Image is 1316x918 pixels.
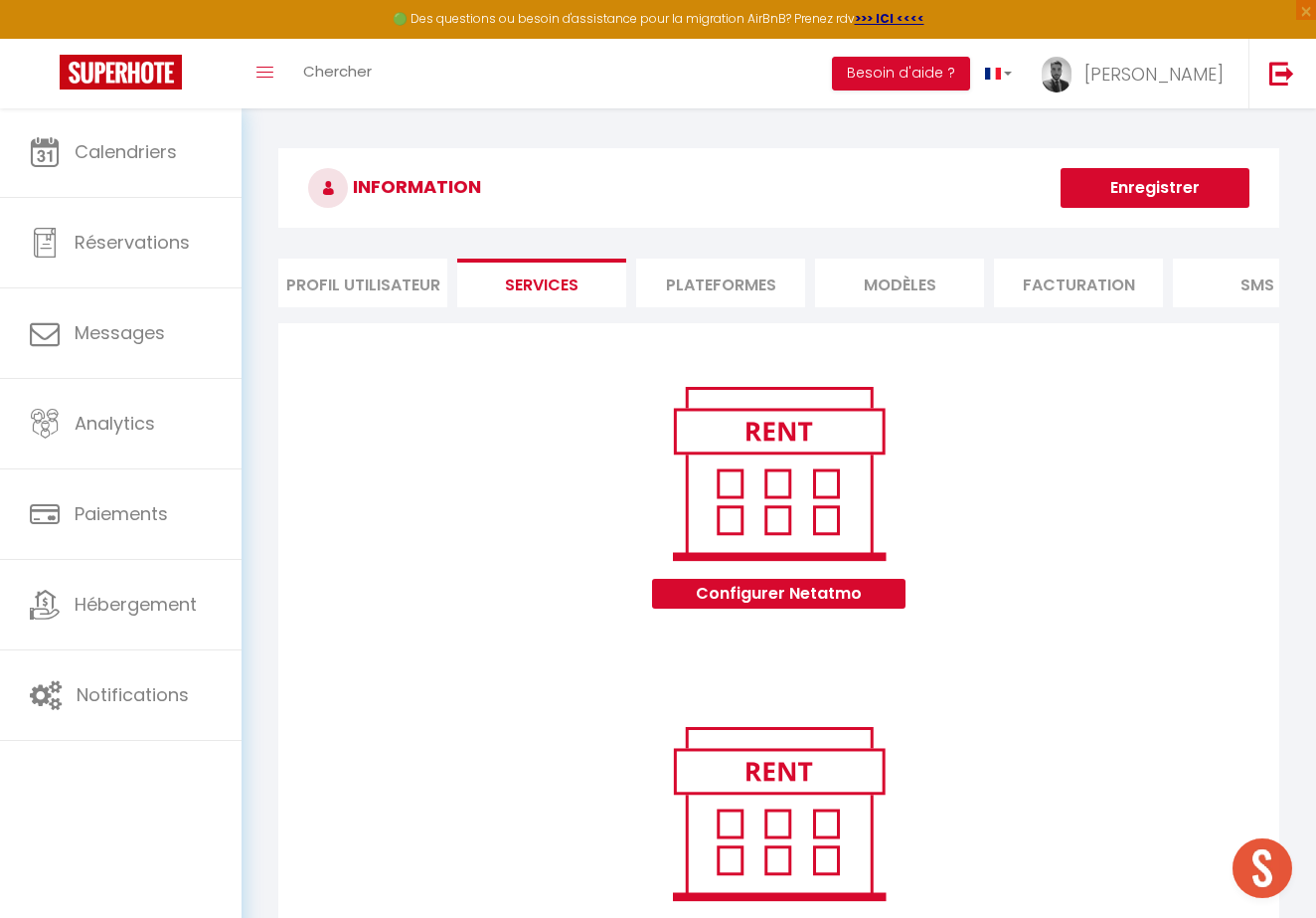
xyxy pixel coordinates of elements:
div: Ouvrir le chat [1233,838,1292,898]
li: Plateformes [636,259,805,307]
li: Profil Utilisateur [278,259,447,307]
span: Analytics [75,411,155,436]
li: MODÈLES [815,259,984,307]
span: Notifications [77,682,189,707]
button: Configurer Netatmo [652,579,905,609]
a: ... [PERSON_NAME] [1027,39,1248,108]
li: Services [457,259,626,307]
span: Chercher [303,61,372,82]
span: Calendriers [75,139,177,164]
img: rent.png [652,378,905,569]
span: [PERSON_NAME] [1084,62,1224,87]
img: ... [1042,57,1071,92]
a: Chercher [288,39,387,108]
a: >>> ICI <<<< [855,10,924,27]
li: Facturation [994,259,1163,307]
span: Réservations [75,230,190,255]
img: Super Booking [60,55,182,90]
img: logout [1269,61,1294,86]
h3: INFORMATION [278,148,1279,228]
span: Messages [75,320,165,345]
img: rent.png [652,718,905,909]
button: Besoin d'aide ? [832,57,970,91]
button: Enregistrer [1061,168,1249,208]
span: Hébergement [75,592,197,617]
span: Paiements [75,501,168,526]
